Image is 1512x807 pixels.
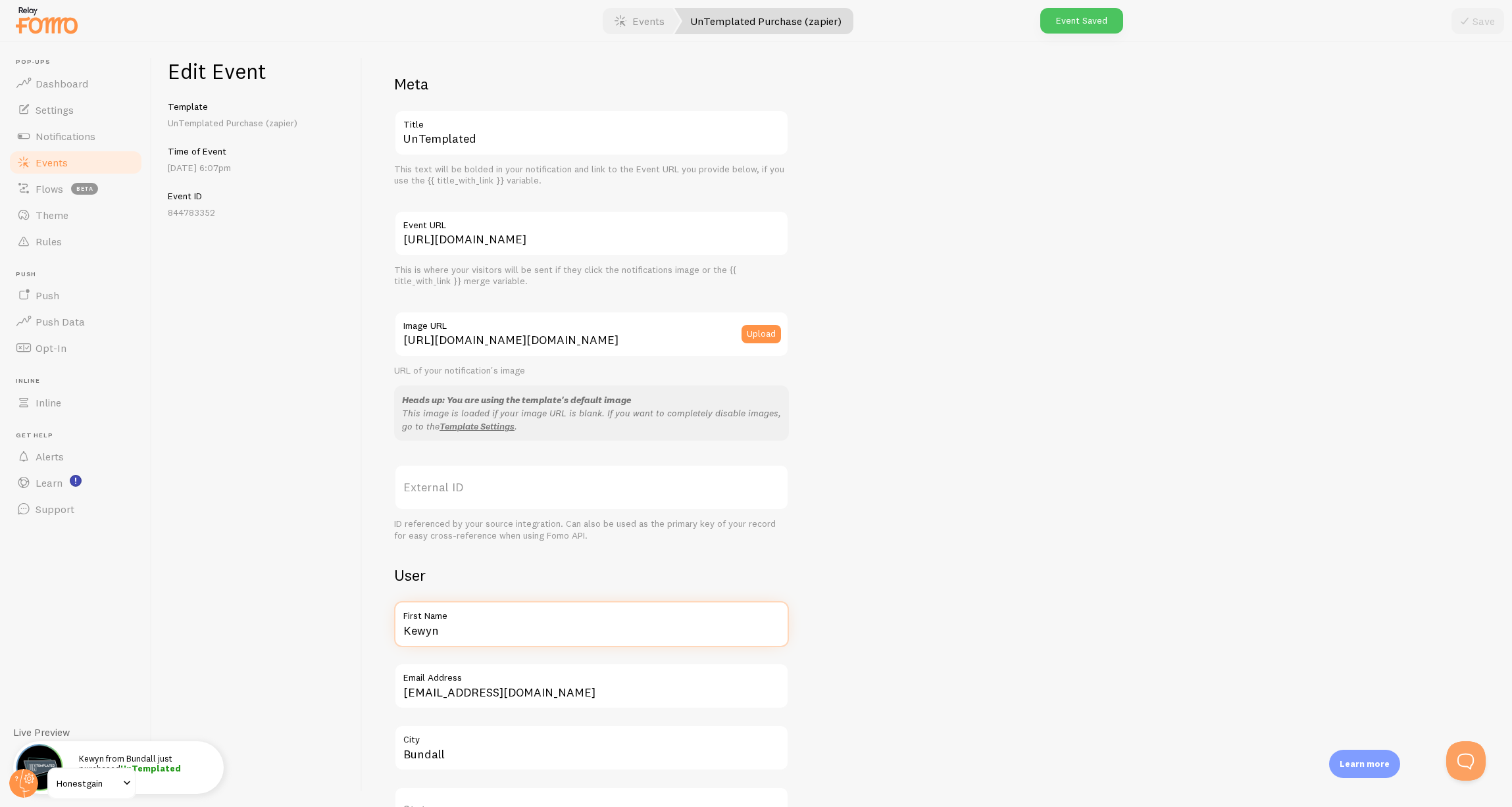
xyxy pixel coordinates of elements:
label: Title [394,110,789,132]
span: Push [36,289,59,302]
div: URL of your notification's image [394,365,789,377]
a: Notifications [8,123,143,149]
a: Events [8,149,143,176]
a: Alerts [8,443,143,470]
a: Settings [8,97,143,123]
a: Flows beta [8,176,143,202]
label: Event URL [394,210,789,233]
button: Upload [742,325,781,343]
p: Learn more [1340,758,1390,770]
span: Push [16,270,143,279]
span: Settings [36,103,74,116]
div: Heads up: You are using the template's default image [402,393,781,406]
h2: Meta [394,74,789,94]
div: This text will be bolded in your notification and link to the Event URL you provide below, if you... [394,164,789,187]
a: Template Settings [440,420,515,432]
a: Support [8,496,143,522]
span: beta [71,183,98,195]
span: Dashboard [36,77,88,90]
span: Learn [36,476,63,489]
div: This is where your visitors will be sent if they click the notifications image or the {{ title_wi... [394,264,789,287]
p: UnTemplated Purchase (zapier) [168,116,346,130]
span: Push Data [36,315,85,328]
label: Image URL [394,311,789,333]
h5: Time of Event [168,145,346,157]
p: This image is loaded if your image URL is blank. If you want to completely disable images, go to ... [402,406,781,433]
a: Dashboard [8,70,143,97]
label: First Name [394,601,789,624]
div: Event Saved [1040,8,1123,34]
h1: Edit Event [168,58,346,85]
span: Honestgain [57,775,119,791]
a: Honestgain [47,768,136,799]
span: Alerts [36,450,64,463]
span: Get Help [16,431,143,440]
h5: Template [168,101,346,112]
label: City [394,725,789,747]
a: Inline [8,389,143,416]
p: [DATE] 6:07pm [168,161,346,174]
h5: Event ID [168,190,346,202]
span: Opt-In [36,341,66,355]
label: External ID [394,464,789,510]
a: Push [8,282,143,308]
span: Theme [36,208,68,222]
span: Inline [36,396,61,409]
span: Support [36,502,74,516]
div: Learn more [1329,750,1400,778]
svg: <p>Watch New Feature Tutorials!</p> [70,475,82,487]
label: Email Address [394,663,789,685]
p: 844783352 [168,206,346,219]
img: fomo-relay-logo-orange.svg [14,3,80,37]
span: Events [36,156,68,169]
span: Pop-ups [16,58,143,66]
span: Inline [16,377,143,385]
span: Notifications [36,130,95,143]
div: ID referenced by your source integration. Can also be used as the primary key of your record for ... [394,518,789,541]
a: Push Data [8,308,143,335]
iframe: Help Scout Beacon - Open [1446,741,1486,781]
a: Rules [8,228,143,255]
a: Theme [8,202,143,228]
span: Rules [36,235,62,248]
h2: User [394,565,789,585]
a: Opt-In [8,335,143,361]
span: Flows [36,182,63,195]
a: Learn [8,470,143,496]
